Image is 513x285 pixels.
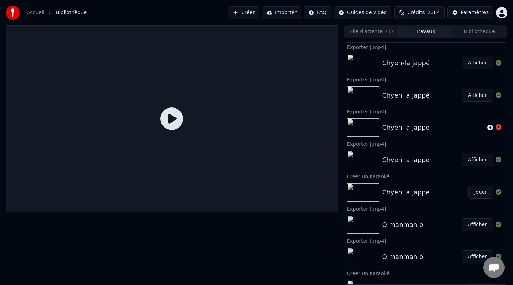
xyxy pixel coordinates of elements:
button: Importer [262,6,301,19]
div: Paramètres [460,9,489,16]
button: Afficher [462,218,493,231]
a: Accueil [27,9,44,16]
button: Afficher [462,250,493,263]
div: Créer un Karaoké [344,172,507,180]
button: Crédits2364 [394,6,445,19]
div: Chyen la jappe [382,155,430,165]
button: Bibliothèque [452,27,506,37]
div: Chyen la jappe [382,123,430,132]
div: Exporter [.mp4] [344,236,507,245]
div: Créer un Karaoké [344,269,507,277]
span: 2364 [428,9,440,16]
span: Crédits [407,9,425,16]
button: Guides de vidéo [334,6,391,19]
div: Chyen la jappe [382,187,430,197]
div: Chyen-la jappé [382,58,430,68]
div: O manman o [382,252,423,262]
button: Travaux [398,27,452,37]
div: Chyen la jappé [382,91,430,100]
span: ( 1 ) [386,28,393,35]
div: Exporter [.mp4] [344,140,507,148]
button: Jouer [468,186,493,199]
button: Afficher [462,57,493,69]
div: Exporter [.mp4] [344,204,507,213]
div: Exporter [.mp4] [344,75,507,83]
div: O manman o [382,220,423,230]
nav: breadcrumb [27,9,87,16]
a: Ouvrir le chat [483,257,505,278]
span: Bibliothèque [56,9,87,16]
button: Paramètres [447,6,493,19]
div: Exporter [.mp4] [344,43,507,51]
div: Exporter [.mp4] [344,107,507,116]
button: Afficher [462,154,493,166]
button: FAQ [304,6,331,19]
button: Créer [228,6,259,19]
button: Afficher [462,89,493,102]
button: File d'attente [345,27,399,37]
img: youka [6,6,20,20]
